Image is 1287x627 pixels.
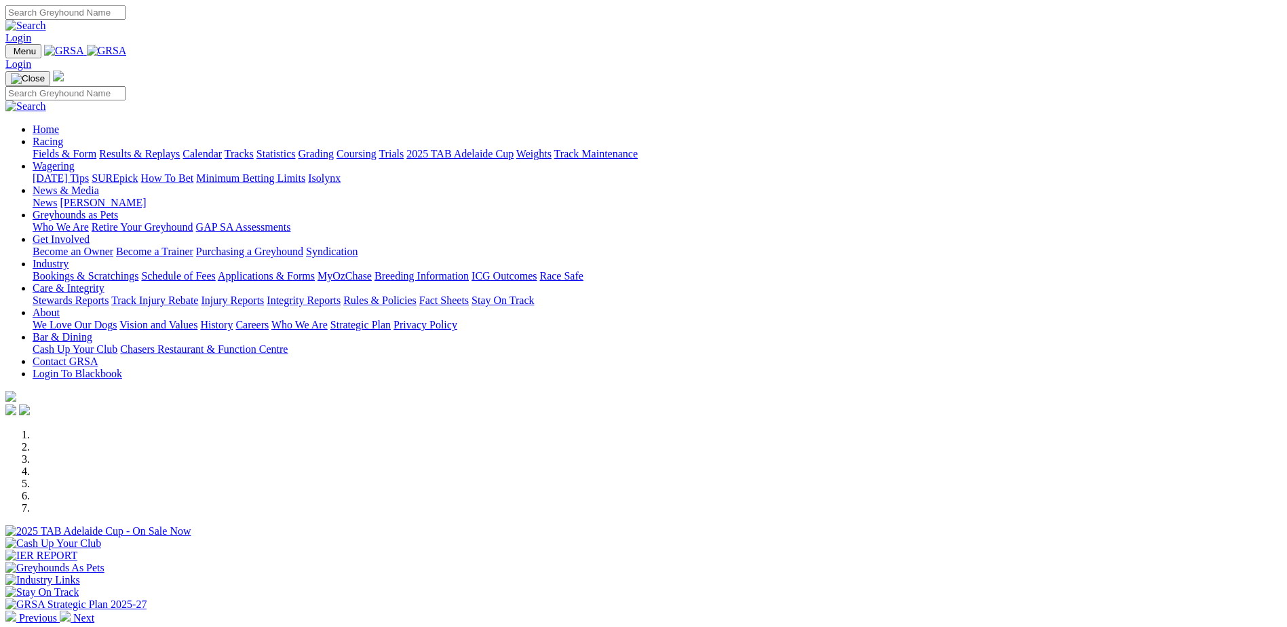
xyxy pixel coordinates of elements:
a: Fields & Form [33,148,96,159]
div: Greyhounds as Pets [33,221,1282,233]
img: Close [11,73,45,84]
img: chevron-right-pager-white.svg [60,611,71,622]
a: Schedule of Fees [141,270,215,282]
img: Industry Links [5,574,80,586]
img: GRSA [44,45,84,57]
div: Bar & Dining [33,343,1282,356]
a: Syndication [306,246,358,257]
a: Cash Up Your Club [33,343,117,355]
a: Retire Your Greyhound [92,221,193,233]
a: Grading [299,148,334,159]
a: Login To Blackbook [33,368,122,379]
a: Careers [235,319,269,330]
a: Tracks [225,148,254,159]
a: How To Bet [141,172,194,184]
a: Login [5,58,31,70]
img: Stay On Track [5,586,79,598]
img: GRSA Strategic Plan 2025-27 [5,598,147,611]
a: Next [60,612,94,624]
a: 2025 TAB Adelaide Cup [406,148,514,159]
a: Rules & Policies [343,294,417,306]
button: Toggle navigation [5,71,50,86]
a: Stay On Track [472,294,534,306]
a: [PERSON_NAME] [60,197,146,208]
a: SUREpick [92,172,138,184]
a: Applications & Forms [218,270,315,282]
a: History [200,319,233,330]
div: Industry [33,270,1282,282]
span: Menu [14,46,36,56]
a: Calendar [183,148,222,159]
img: IER REPORT [5,550,77,562]
a: We Love Our Dogs [33,319,117,330]
a: Track Maintenance [554,148,638,159]
a: Get Involved [33,233,90,245]
a: Trials [379,148,404,159]
img: facebook.svg [5,404,16,415]
a: Home [33,123,59,135]
a: News [33,197,57,208]
a: Track Injury Rebate [111,294,198,306]
img: Cash Up Your Club [5,537,101,550]
a: MyOzChase [318,270,372,282]
a: Fact Sheets [419,294,469,306]
a: Purchasing a Greyhound [196,246,303,257]
div: Wagering [33,172,1282,185]
a: About [33,307,60,318]
a: Who We Are [271,319,328,330]
img: GRSA [87,45,127,57]
div: Get Involved [33,246,1282,258]
a: Chasers Restaurant & Function Centre [120,343,288,355]
a: Race Safe [539,270,583,282]
a: Stewards Reports [33,294,109,306]
a: Injury Reports [201,294,264,306]
img: logo-grsa-white.png [53,71,64,81]
a: [DATE] Tips [33,172,89,184]
img: 2025 TAB Adelaide Cup - On Sale Now [5,525,191,537]
a: Isolynx [308,172,341,184]
a: Care & Integrity [33,282,104,294]
span: Previous [19,612,57,624]
a: Bookings & Scratchings [33,270,138,282]
div: News & Media [33,197,1282,209]
a: Results & Replays [99,148,180,159]
div: Racing [33,148,1282,160]
a: Statistics [256,148,296,159]
input: Search [5,86,126,100]
a: Racing [33,136,63,147]
input: Search [5,5,126,20]
a: Greyhounds as Pets [33,209,118,221]
a: Minimum Betting Limits [196,172,305,184]
a: Who We Are [33,221,89,233]
button: Toggle navigation [5,44,41,58]
div: About [33,319,1282,331]
a: Weights [516,148,552,159]
img: Search [5,100,46,113]
a: Breeding Information [374,270,469,282]
a: Bar & Dining [33,331,92,343]
a: Strategic Plan [330,319,391,330]
a: Contact GRSA [33,356,98,367]
a: Industry [33,258,69,269]
a: Become an Owner [33,246,113,257]
span: Next [73,612,94,624]
a: Privacy Policy [393,319,457,330]
img: logo-grsa-white.png [5,391,16,402]
img: Search [5,20,46,32]
a: GAP SA Assessments [196,221,291,233]
a: ICG Outcomes [472,270,537,282]
a: Login [5,32,31,43]
a: Previous [5,612,60,624]
a: Vision and Values [119,319,197,330]
img: twitter.svg [19,404,30,415]
img: chevron-left-pager-white.svg [5,611,16,622]
a: Wagering [33,160,75,172]
a: Coursing [337,148,377,159]
a: Integrity Reports [267,294,341,306]
div: Care & Integrity [33,294,1282,307]
a: News & Media [33,185,99,196]
a: Become a Trainer [116,246,193,257]
img: Greyhounds As Pets [5,562,104,574]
